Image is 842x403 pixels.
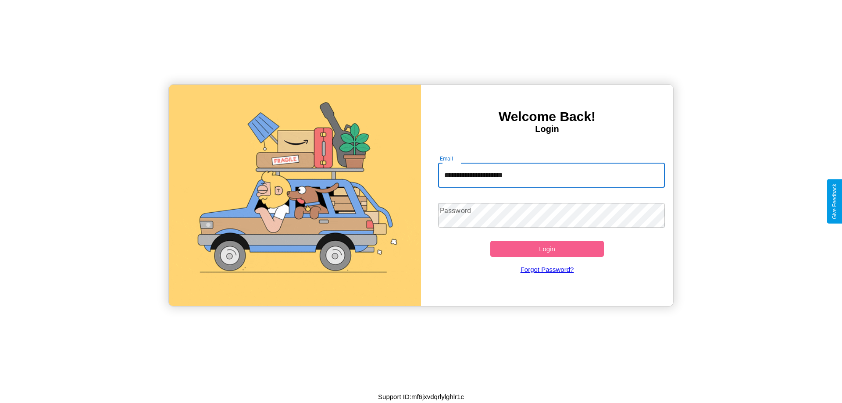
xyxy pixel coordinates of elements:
[421,109,673,124] h3: Welcome Back!
[490,241,604,257] button: Login
[378,391,464,403] p: Support ID: mf6jxvdqrlylghlr1c
[421,124,673,134] h4: Login
[831,184,838,219] div: Give Feedback
[434,257,661,282] a: Forgot Password?
[440,155,453,162] label: Email
[169,85,421,306] img: gif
